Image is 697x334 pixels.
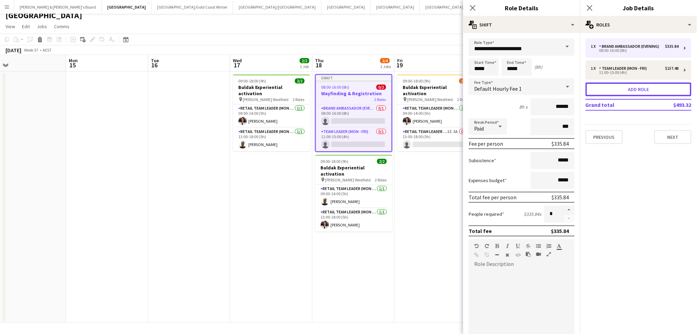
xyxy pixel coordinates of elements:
div: $335.84 [665,44,679,49]
div: $335.84 x [524,211,542,217]
button: Ordered List [546,243,551,249]
div: (8h) [535,64,543,70]
button: Strikethrough [526,243,531,249]
td: Grand total [586,99,651,110]
button: [PERSON_NAME] & [PERSON_NAME]'s Board [14,0,102,14]
div: 1 x [591,44,599,49]
div: Total fee per person [469,194,517,201]
div: Brand Ambassador (Evening) [599,44,662,49]
button: [GEOGRAPHIC_DATA]/[GEOGRAPHIC_DATA] [233,0,322,14]
h3: Role Details [463,3,580,12]
td: $493.32 [651,99,691,110]
button: [GEOGRAPHIC_DATA] [371,0,420,14]
span: Default Hourly Fee 1 [474,85,522,92]
button: HTML Code [515,252,520,258]
button: Redo [484,243,489,249]
label: Expenses budget [469,177,507,183]
button: Bold [495,243,500,249]
div: Team Leader (Mon - Fri) [599,66,650,71]
div: $335.84 [552,194,569,201]
button: Next [654,130,691,144]
button: Unordered List [536,243,541,249]
div: Total fee [469,227,492,234]
button: [GEOGRAPHIC_DATA] [102,0,152,14]
div: 11:00-15:00 (4h) [591,71,679,74]
button: Paste as plain text [526,252,531,257]
button: Increase [564,205,575,214]
button: Italic [505,243,510,249]
div: Roles [580,16,697,33]
div: 1 x [591,66,599,71]
span: Paid [474,125,484,132]
div: $157.48 [665,66,679,71]
label: Subsistence [469,157,497,164]
div: 8h x [520,104,528,110]
label: People required [469,211,504,217]
div: Fee per person [469,140,503,147]
button: [GEOGRAPHIC_DATA] [322,0,371,14]
button: Clear Formatting [505,252,510,258]
button: Fullscreen [546,252,551,257]
button: [GEOGRAPHIC_DATA] [420,0,469,14]
button: [GEOGRAPHIC_DATA]/Gold Coast Winter [152,0,233,14]
button: Underline [515,243,520,249]
button: Horizontal Line [495,252,500,258]
div: $335.84 [551,227,569,234]
button: Text Color [557,243,562,249]
button: Previous [586,130,623,144]
div: 08:00-16:00 (8h) [591,49,679,52]
button: Undo [474,243,479,249]
div: $335.84 [552,140,569,147]
button: Insert video [536,252,541,257]
h3: Job Details [580,3,697,12]
button: Add role [586,82,691,96]
div: Shift [463,16,580,33]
